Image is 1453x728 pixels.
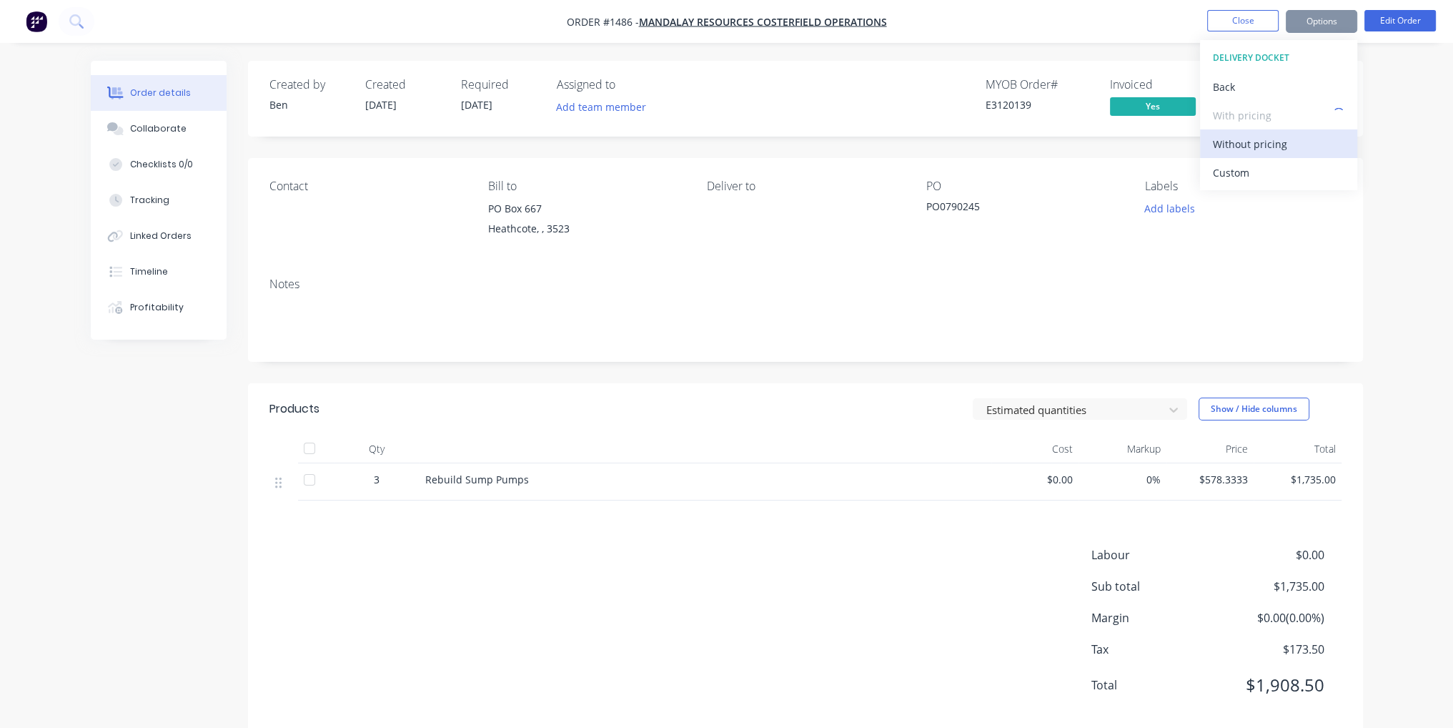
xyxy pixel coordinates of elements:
[926,179,1122,193] div: PO
[639,15,887,29] a: Mandalay Resources Costerfield Operations
[91,218,227,254] button: Linked Orders
[91,290,227,325] button: Profitability
[130,230,192,242] div: Linked Orders
[461,98,492,112] span: [DATE]
[1286,10,1357,33] button: Options
[548,97,653,117] button: Add team member
[1213,105,1327,126] div: With pricing
[269,78,348,92] div: Created by
[557,78,700,92] div: Assigned to
[269,400,319,418] div: Products
[1213,49,1344,67] div: DELIVERY DOCKET
[1110,97,1196,115] span: Yes
[1207,10,1279,31] button: Close
[269,179,465,193] div: Contact
[26,11,47,32] img: Factory
[1091,578,1219,595] span: Sub total
[1166,435,1254,463] div: Price
[1137,199,1203,218] button: Add labels
[1218,609,1324,626] span: $0.00 ( 0.00 %)
[1091,546,1219,564] span: Labour
[1091,677,1219,694] span: Total
[91,182,227,218] button: Tracking
[1218,641,1324,658] span: $173.50
[91,254,227,290] button: Timeline
[130,265,168,278] div: Timeline
[130,158,193,171] div: Checklists 0/0
[1218,578,1324,595] span: $1,735.00
[926,199,1105,219] div: PO0790245
[374,472,380,487] span: 3
[1078,435,1166,463] div: Markup
[365,78,444,92] div: Created
[461,78,540,92] div: Required
[130,122,187,135] div: Collaborate
[91,111,227,147] button: Collaborate
[991,435,1079,463] div: Cost
[997,472,1073,487] span: $0.00
[269,277,1342,291] div: Notes
[1364,10,1436,31] button: Edit Order
[488,219,684,239] div: Heathcote, , 3523
[334,435,420,463] div: Qty
[91,75,227,111] button: Order details
[986,97,1093,112] div: E3120139
[1110,78,1217,92] div: Invoiced
[1254,435,1342,463] div: Total
[1091,609,1219,626] span: Margin
[1084,472,1161,487] span: 0%
[269,97,348,112] div: Ben
[1213,162,1344,183] div: Custom
[425,473,529,486] span: Rebuild Sump Pumps
[1091,641,1219,658] span: Tax
[1145,179,1341,193] div: Labels
[1218,546,1324,564] span: $0.00
[567,15,639,29] span: Order #1486 -
[1218,672,1324,698] span: $1,908.50
[91,147,227,182] button: Checklists 0/0
[986,78,1093,92] div: MYOB Order #
[130,194,169,207] div: Tracking
[707,179,903,193] div: Deliver to
[1199,398,1309,420] button: Show / Hide columns
[130,301,184,314] div: Profitability
[557,97,654,117] button: Add team member
[488,199,684,219] div: PO Box 667
[488,199,684,245] div: PO Box 667Heathcote, , 3523
[365,98,397,112] span: [DATE]
[1213,134,1344,154] div: Without pricing
[130,87,191,99] div: Order details
[1259,472,1336,487] span: $1,735.00
[488,179,684,193] div: Bill to
[1213,77,1344,97] div: Back
[1172,472,1249,487] span: $578.3333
